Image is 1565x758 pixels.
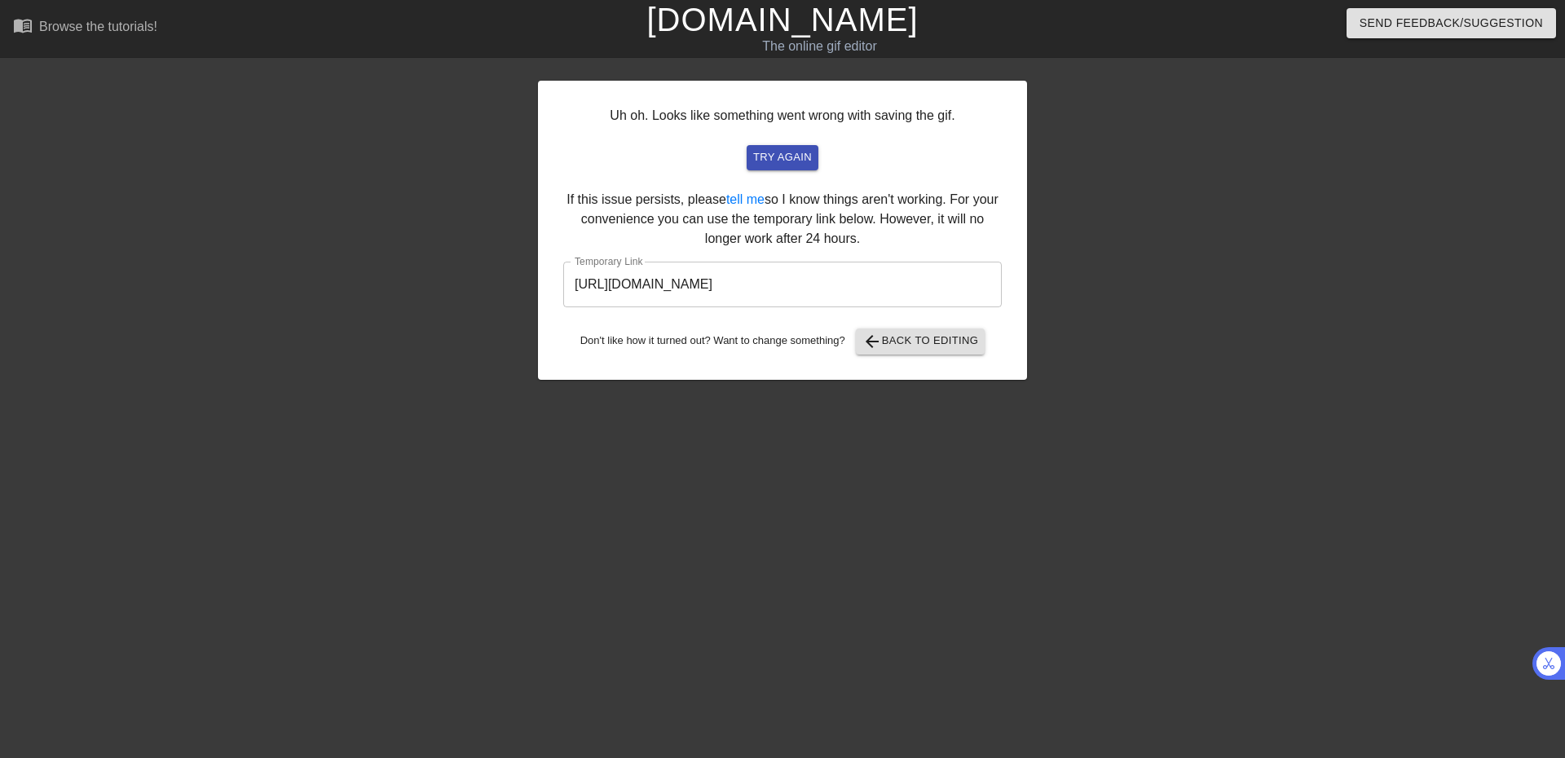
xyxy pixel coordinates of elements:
span: Send Feedback/Suggestion [1360,13,1543,33]
a: Browse the tutorials! [13,15,157,41]
button: Back to Editing [856,328,985,355]
div: The online gif editor [530,37,1109,56]
div: Browse the tutorials! [39,20,157,33]
span: try again [753,148,812,167]
span: arrow_back [862,332,882,351]
a: tell me [726,192,765,206]
div: Uh oh. Looks like something went wrong with saving the gif. If this issue persists, please so I k... [538,81,1027,380]
input: bare [563,262,1002,307]
button: try again [747,145,818,170]
a: [DOMAIN_NAME] [646,2,918,37]
button: Send Feedback/Suggestion [1347,8,1556,38]
span: menu_book [13,15,33,35]
div: Don't like how it turned out? Want to change something? [563,328,1002,355]
span: Back to Editing [862,332,979,351]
